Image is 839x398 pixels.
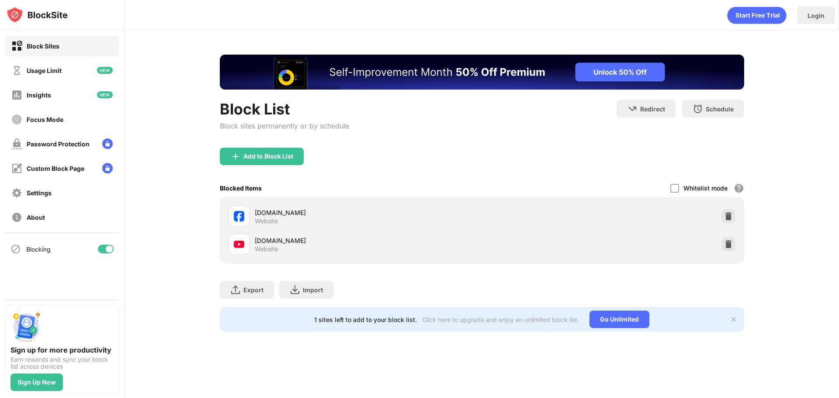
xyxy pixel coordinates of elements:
img: customize-block-page-off.svg [11,163,22,174]
div: Earn rewards and sync your block list across devices [10,356,114,370]
div: 1 sites left to add to your block list. [314,316,417,323]
div: Blocking [26,246,51,253]
img: new-icon.svg [97,67,113,74]
div: Custom Block Page [27,165,84,172]
div: Sign up for more productivity [10,346,114,354]
div: Usage Limit [27,67,62,74]
div: Whitelist mode [683,184,728,192]
img: block-on.svg [11,41,22,52]
div: Password Protection [27,140,90,148]
div: Add to Block List [243,153,293,160]
div: Block sites permanently or by schedule [220,121,349,130]
div: Sign Up Now [17,379,56,386]
img: blocking-icon.svg [10,244,21,254]
img: x-button.svg [730,316,737,323]
img: push-signup.svg [10,311,42,342]
div: Import [303,286,323,294]
img: lock-menu.svg [102,138,113,149]
img: new-icon.svg [97,91,113,98]
div: Block List [220,100,349,118]
img: focus-off.svg [11,114,22,125]
img: password-protection-off.svg [11,138,22,149]
div: About [27,214,45,221]
div: Block Sites [27,42,59,50]
div: animation [727,7,787,24]
iframe: Banner [220,55,744,90]
img: lock-menu.svg [102,163,113,173]
div: [DOMAIN_NAME] [255,236,482,245]
div: Login [808,12,825,19]
div: [DOMAIN_NAME] [255,208,482,217]
img: favicons [234,239,244,249]
img: favicons [234,211,244,221]
div: Insights [27,91,51,99]
div: Redirect [640,105,665,113]
img: settings-off.svg [11,187,22,198]
div: Go Unlimited [589,311,649,328]
img: time-usage-off.svg [11,65,22,76]
div: Schedule [706,105,734,113]
div: Blocked Items [220,184,262,192]
img: about-off.svg [11,212,22,223]
div: Website [255,217,278,225]
div: Settings [27,189,52,197]
div: Website [255,245,278,253]
div: Focus Mode [27,116,63,123]
img: insights-off.svg [11,90,22,100]
div: Click here to upgrade and enjoy an unlimited block list. [422,316,579,323]
img: logo-blocksite.svg [6,6,68,24]
div: Export [243,286,263,294]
